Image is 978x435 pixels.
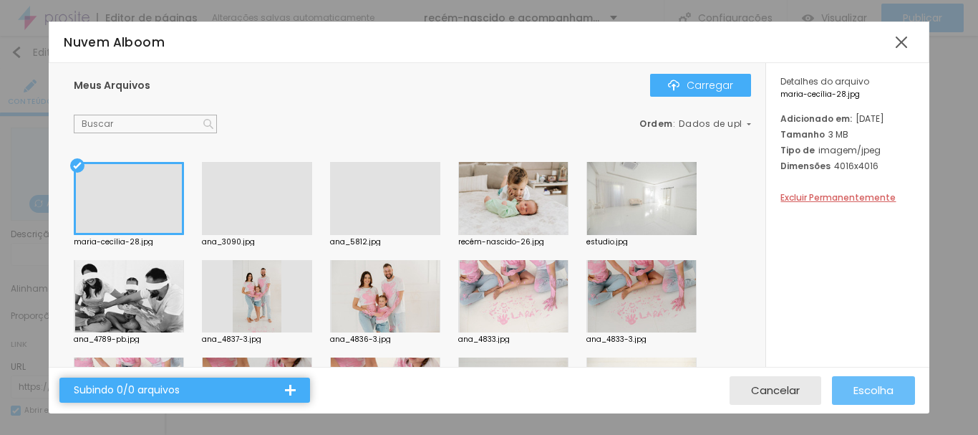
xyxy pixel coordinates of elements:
font: Cancelar [751,383,800,398]
font: Carregar [687,78,733,92]
font: ana_4837-3.jpg [202,334,261,345]
font: Escolha [853,383,894,398]
img: Ícone [203,119,213,129]
font: Nuvem Alboom [64,34,165,51]
font: ana_4833.jpg [458,334,510,345]
font: ana_3090.jpg [202,236,255,247]
font: [DATE] [856,113,884,125]
font: Dados de upload [679,118,762,130]
font: ana_4833-3.jpg [586,334,647,345]
font: Meus Arquivos [74,78,150,92]
font: 3 MB [828,128,848,140]
font: Adicionado em: [780,113,852,125]
font: Dimensões [780,160,831,172]
font: Ordem [639,118,673,130]
font: Subindo 0/0 arquivos [74,383,180,397]
button: Escolha [832,376,915,405]
font: Detalhes do arquivo [780,75,869,87]
font: recém-nascido-26.jpg [458,236,544,247]
font: Excluir Permanentemente [780,191,896,204]
button: Cancelar [730,376,821,405]
font: ana_4789-pb.jpg [74,334,140,345]
input: Buscar [74,115,217,133]
font: : [673,118,676,130]
font: ana_5812.jpg [330,236,381,247]
font: ana_4836-3.jpg [330,334,391,345]
img: Ícone [668,80,679,91]
font: 4016x4016 [834,160,878,172]
font: Tipo de [780,144,815,156]
font: imagem/jpeg [818,144,881,156]
font: maria-cecília-28.jpg [74,236,153,247]
font: estudio.jpg [586,236,628,247]
font: Tamanho [780,128,825,140]
font: maria-cecília-28.jpg [780,89,860,100]
button: ÍconeCarregar [650,74,751,97]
